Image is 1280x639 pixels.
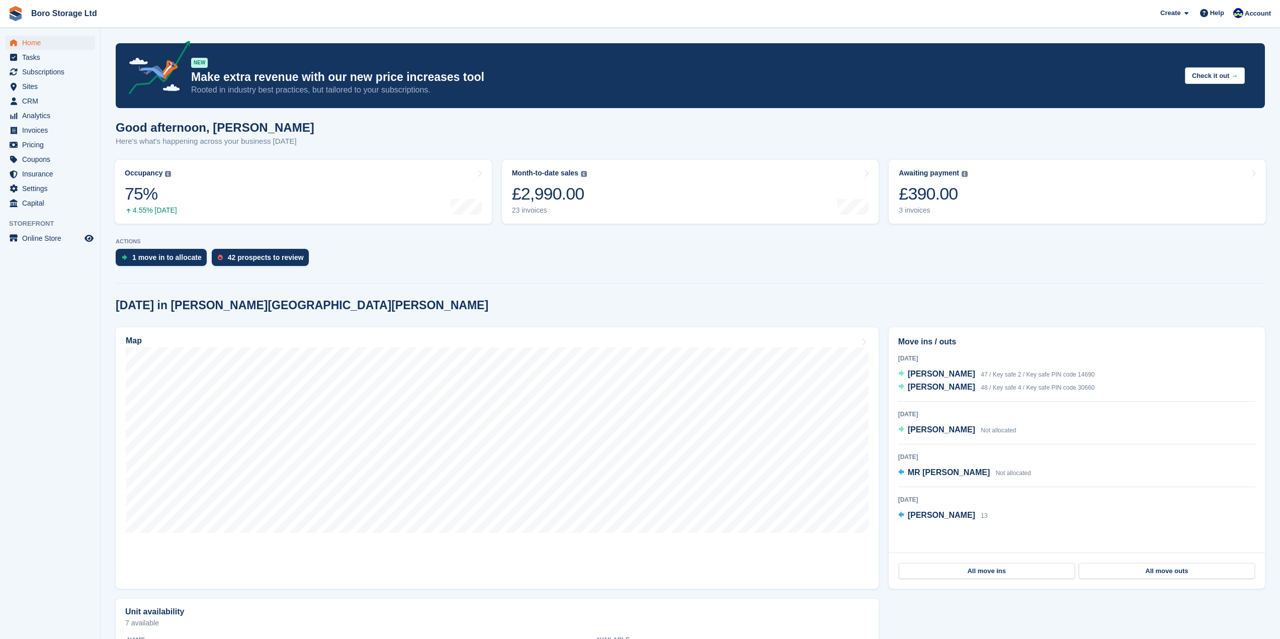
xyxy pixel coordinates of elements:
span: Sites [22,79,82,94]
span: [PERSON_NAME] [908,370,975,378]
span: [PERSON_NAME] [908,383,975,391]
a: Occupancy 75% 4.55% [DATE] [115,160,492,224]
div: £2,990.00 [512,184,587,204]
p: 7 available [125,619,869,626]
a: menu [5,36,95,50]
div: 4.55% [DATE] [125,206,177,215]
span: Not allocated [996,470,1031,477]
img: icon-info-grey-7440780725fd019a000dd9b08b2336e03edf1995a4989e88bcd33f0948082b44.svg [962,171,968,177]
a: Awaiting payment £390.00 3 invoices [889,160,1266,224]
a: [PERSON_NAME] 48 / Key safe 4 / Key safe PIN code 30660 [898,381,1095,394]
h2: Map [126,336,142,345]
h2: Move ins / outs [898,336,1255,348]
a: 1 move in to allocate [116,249,212,271]
span: Invoices [22,123,82,137]
span: Help [1210,8,1224,18]
h2: Unit availability [125,607,184,616]
div: [DATE] [898,354,1255,363]
span: 48 / Key safe 4 / Key safe PIN code 30660 [981,384,1094,391]
img: Tobie Hillier [1233,8,1243,18]
p: Rooted in industry best practices, but tailored to your subscriptions. [191,84,1177,96]
span: Insurance [22,167,82,181]
span: Capital [22,196,82,210]
a: menu [5,123,95,137]
a: menu [5,181,95,196]
span: [PERSON_NAME] [908,511,975,519]
div: Occupancy [125,169,162,177]
a: Map [116,327,879,589]
div: Awaiting payment [899,169,959,177]
div: 75% [125,184,177,204]
img: stora-icon-8386f47178a22dfd0bd8f6a31ec36ba5ce8667c1dd55bd0f319d3a0aa187defe.svg [8,6,23,21]
img: move_ins_to_allocate_icon-fdf77a2bb77ea45bf5b3d319d69a93e2d87916cf1d5bf7949dd705db3b84f3ca.svg [122,254,127,260]
div: 3 invoices [899,206,968,215]
a: menu [5,79,95,94]
span: CRM [22,94,82,108]
a: menu [5,231,95,245]
a: [PERSON_NAME] 13 [898,509,988,522]
img: price-adjustments-announcement-icon-8257ccfd72463d97f412b2fc003d46551f7dbcb40ab6d574587a9cd5c0d94... [120,41,191,98]
span: Account [1245,9,1271,19]
span: Storefront [9,219,100,229]
span: Tasks [22,50,82,64]
span: Home [22,36,82,50]
span: Not allocated [981,427,1016,434]
a: 42 prospects to review [212,249,314,271]
div: 23 invoices [512,206,587,215]
a: menu [5,94,95,108]
a: menu [5,109,95,123]
div: 42 prospects to review [228,253,304,261]
span: Settings [22,181,82,196]
a: MR [PERSON_NAME] Not allocated [898,467,1031,480]
a: menu [5,138,95,152]
p: Here's what's happening across your business [DATE] [116,136,314,147]
div: [DATE] [898,452,1255,462]
a: All move ins [899,563,1075,579]
span: Online Store [22,231,82,245]
span: MR [PERSON_NAME] [908,468,990,477]
span: Create [1160,8,1180,18]
div: £390.00 [899,184,968,204]
a: Preview store [83,232,95,244]
p: Make extra revenue with our new price increases tool [191,70,1177,84]
span: 47 / Key safe 2 / Key safe PIN code 14690 [981,371,1094,378]
p: ACTIONS [116,238,1265,245]
img: icon-info-grey-7440780725fd019a000dd9b08b2336e03edf1995a4989e88bcd33f0948082b44.svg [165,171,171,177]
div: NEW [191,58,208,68]
button: Check it out → [1185,67,1245,84]
a: menu [5,167,95,181]
a: menu [5,196,95,210]
span: Analytics [22,109,82,123]
div: [DATE] [898,495,1255,504]
span: Coupons [22,152,82,166]
img: icon-info-grey-7440780725fd019a000dd9b08b2336e03edf1995a4989e88bcd33f0948082b44.svg [581,171,587,177]
h2: [DATE] in [PERSON_NAME][GEOGRAPHIC_DATA][PERSON_NAME] [116,299,488,312]
a: menu [5,65,95,79]
img: prospect-51fa495bee0391a8d652442698ab0144808aea92771e9ea1ae160a38d050c398.svg [218,254,223,260]
a: [PERSON_NAME] 47 / Key safe 2 / Key safe PIN code 14690 [898,368,1095,381]
a: menu [5,50,95,64]
span: [PERSON_NAME] [908,425,975,434]
span: Subscriptions [22,65,82,79]
a: All move outs [1079,563,1255,579]
a: Boro Storage Ltd [27,5,101,22]
div: Month-to-date sales [512,169,578,177]
div: [DATE] [898,410,1255,419]
h1: Good afternoon, [PERSON_NAME] [116,121,314,134]
span: Pricing [22,138,82,152]
a: menu [5,152,95,166]
div: 1 move in to allocate [132,253,202,261]
a: [PERSON_NAME] Not allocated [898,424,1016,437]
span: 13 [981,512,987,519]
a: Month-to-date sales £2,990.00 23 invoices [502,160,879,224]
